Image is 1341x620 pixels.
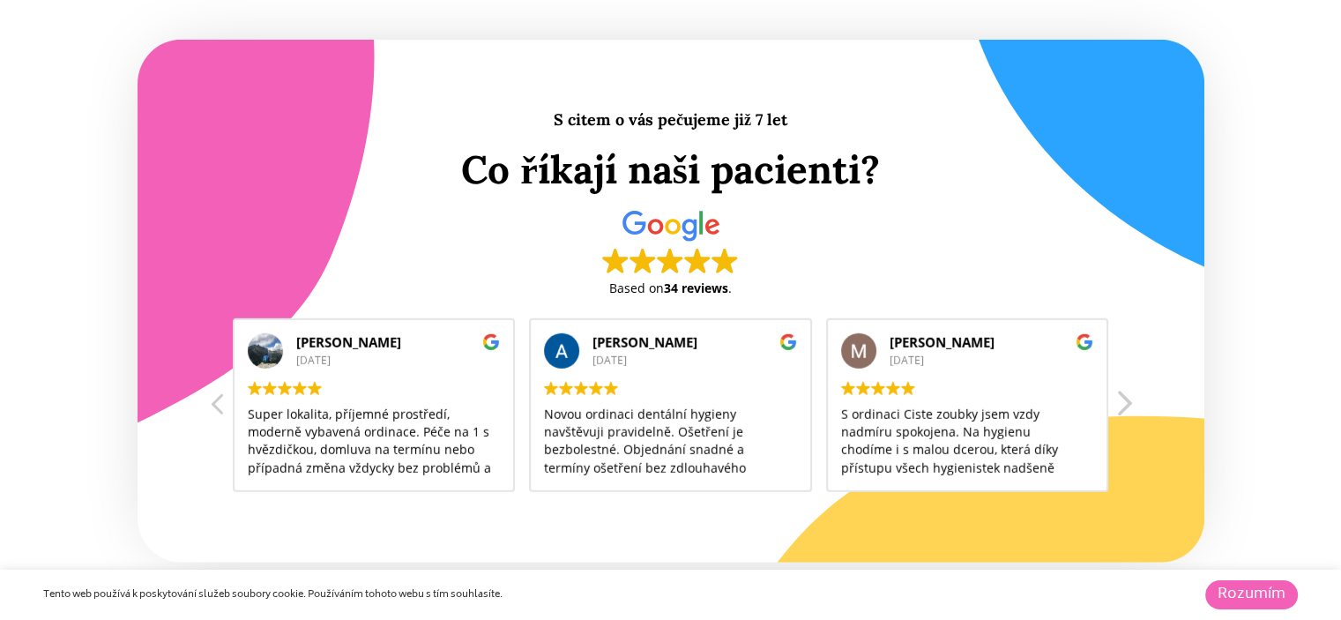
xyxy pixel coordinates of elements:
img: Arnošt Bezouška [544,333,579,369]
div: [DATE] [592,354,797,369]
div: [DATE] [296,354,501,369]
strong: 34 reviews [664,280,728,296]
span: Based on . [609,280,732,297]
a: Rozumím [1205,580,1298,609]
h2: Co říkají naši pacienti? [208,146,1134,193]
div: [DATE] [890,354,1094,369]
h6: S citem o vás pečujeme již 7 let [208,110,1134,130]
div: Super lokalita, příjemné prostředí, moderně vybavená ordinace. Péče na 1 s hvězdičkou, domluva na... [248,406,501,477]
div: [PERSON_NAME] [592,333,797,352]
div: [PERSON_NAME] [890,333,1094,352]
img: Adam Polášek [248,333,283,369]
div: Tento web používá k poskytování služeb soubory cookie. Používáním tohoto webu s tím souhlasíte. [43,587,921,603]
div: [PERSON_NAME] [296,333,501,352]
img: Markéta Hálová [841,333,876,369]
div: Novou ordinaci dentální hygieny navštěvuji pravidelně. Ošetření je bezbolestné. Objednání snadné ... [544,406,797,477]
img: Google [622,211,719,242]
div: S ordinaci Ciste zoubky jsem vzdy nadmíru spokojena. Na hygienu chodíme i s malou dcerou, která d... [841,406,1094,477]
